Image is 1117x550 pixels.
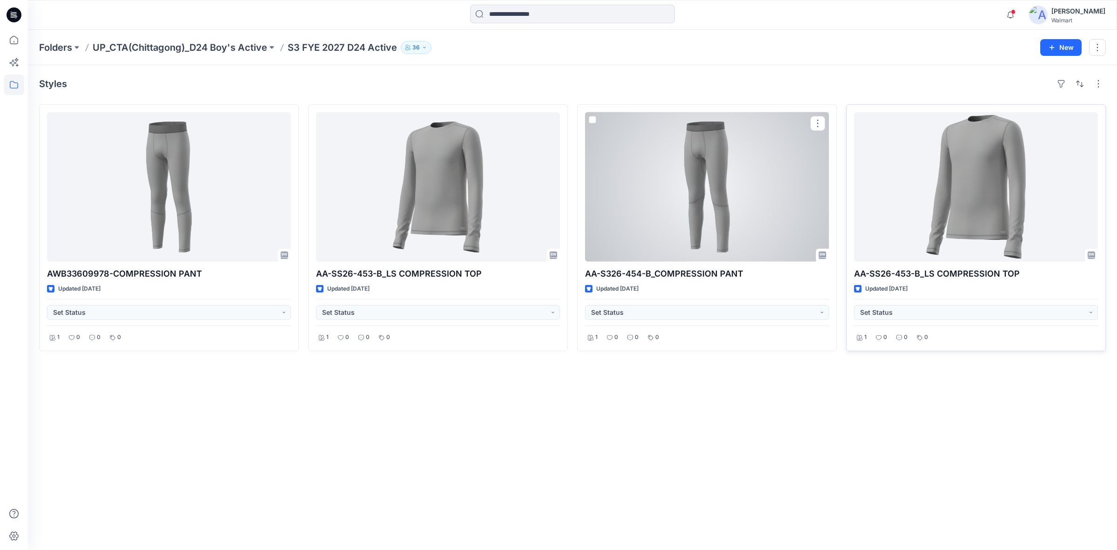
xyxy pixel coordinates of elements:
p: AWB33609978-COMPRESSION PANT [47,267,291,280]
p: 0 [635,333,639,342]
p: 0 [904,333,908,342]
a: AA-SS26-453-B_LS COMPRESSION TOP [854,112,1098,262]
p: S3 FYE 2027 D24 Active [288,41,397,54]
div: [PERSON_NAME] [1051,6,1105,17]
p: 0 [386,333,390,342]
p: 0 [883,333,887,342]
p: 0 [345,333,349,342]
p: Updated [DATE] [865,284,908,294]
p: 0 [117,333,121,342]
p: Updated [DATE] [327,284,370,294]
h4: Styles [39,78,67,89]
p: 1 [57,333,60,342]
a: UP_CTA(Chittagong)_D24 Boy's Active [93,41,267,54]
a: AWB33609978-COMPRESSION PANT [47,112,291,262]
button: New [1040,39,1082,56]
a: AA-SS26-453-B_LS COMPRESSION TOP [316,112,560,262]
p: Updated [DATE] [596,284,639,294]
p: AA-SS26-453-B_LS COMPRESSION TOP [316,267,560,280]
p: 1 [595,333,598,342]
p: 1 [326,333,329,342]
p: Updated [DATE] [58,284,101,294]
a: Folders [39,41,72,54]
p: 0 [655,333,659,342]
img: avatar [1029,6,1048,24]
p: AA-S326-454-B_COMPRESSION PANT [585,267,829,280]
p: 0 [76,333,80,342]
a: AA-S326-454-B_COMPRESSION PANT [585,112,829,262]
p: 0 [366,333,370,342]
p: 0 [614,333,618,342]
p: AA-SS26-453-B_LS COMPRESSION TOP [854,267,1098,280]
p: 36 [412,42,420,53]
p: 0 [97,333,101,342]
p: 1 [864,333,867,342]
button: 36 [401,41,431,54]
div: Walmart [1051,17,1105,24]
p: 0 [924,333,928,342]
